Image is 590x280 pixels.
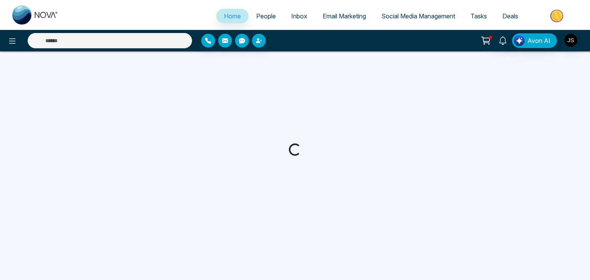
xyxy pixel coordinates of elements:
a: Home [216,9,249,23]
img: User Avatar [564,34,577,47]
span: Deals [502,12,518,20]
a: People [249,9,283,23]
img: Lead Flow [514,35,525,46]
a: Deals [495,9,526,23]
span: Tasks [471,12,487,20]
span: Home [224,12,241,20]
img: Market-place.gif [530,7,585,25]
button: Avon AI [512,33,557,48]
span: Email Marketing [323,12,366,20]
span: Inbox [291,12,307,20]
a: Email Marketing [315,9,374,23]
a: Inbox [283,9,315,23]
span: Social Media Management [381,12,455,20]
span: Avon AI [527,36,550,45]
a: Tasks [463,9,495,23]
a: Social Media Management [374,9,463,23]
span: People [256,12,276,20]
img: Nova CRM Logo [12,5,58,25]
